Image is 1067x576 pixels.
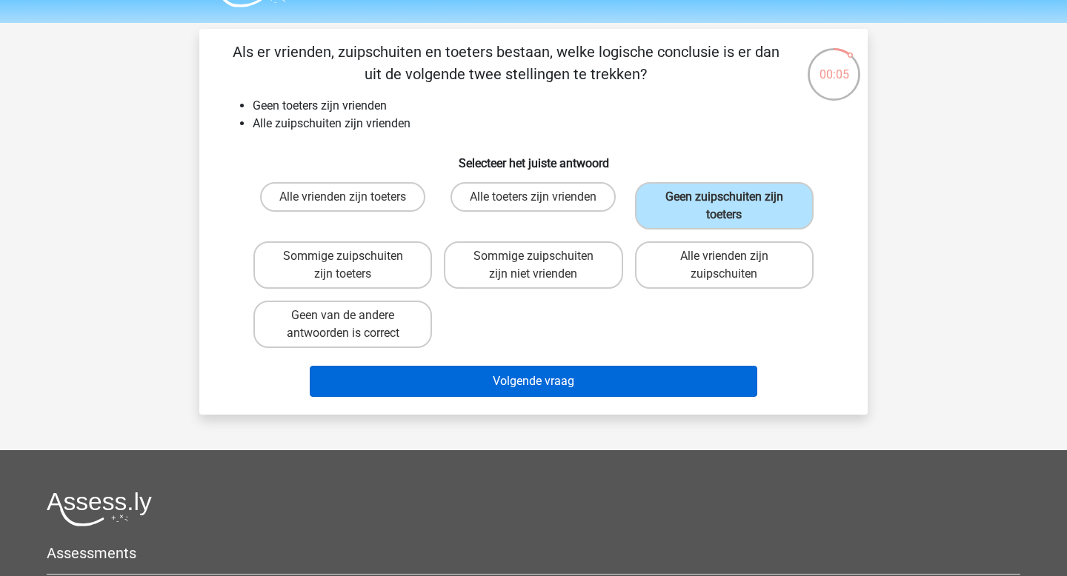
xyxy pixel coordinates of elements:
[635,182,814,230] label: Geen zuipschuiten zijn toeters
[451,182,616,212] label: Alle toeters zijn vrienden
[47,544,1020,562] h5: Assessments
[260,182,425,212] label: Alle vrienden zijn toeters
[223,41,788,85] p: Als er vrienden, zuipschuiten en toeters bestaan, welke logische conclusie is er dan uit de volge...
[635,241,814,289] label: Alle vrienden zijn zuipschuiten
[253,97,844,115] li: Geen toeters zijn vrienden
[310,366,758,397] button: Volgende vraag
[47,492,152,526] img: Assessly logo
[806,47,862,84] div: 00:05
[223,144,844,170] h6: Selecteer het juiste antwoord
[253,115,844,133] li: Alle zuipschuiten zijn vrienden
[444,241,622,289] label: Sommige zuipschuiten zijn niet vrienden
[253,301,432,348] label: Geen van de andere antwoorden is correct
[253,241,432,289] label: Sommige zuipschuiten zijn toeters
